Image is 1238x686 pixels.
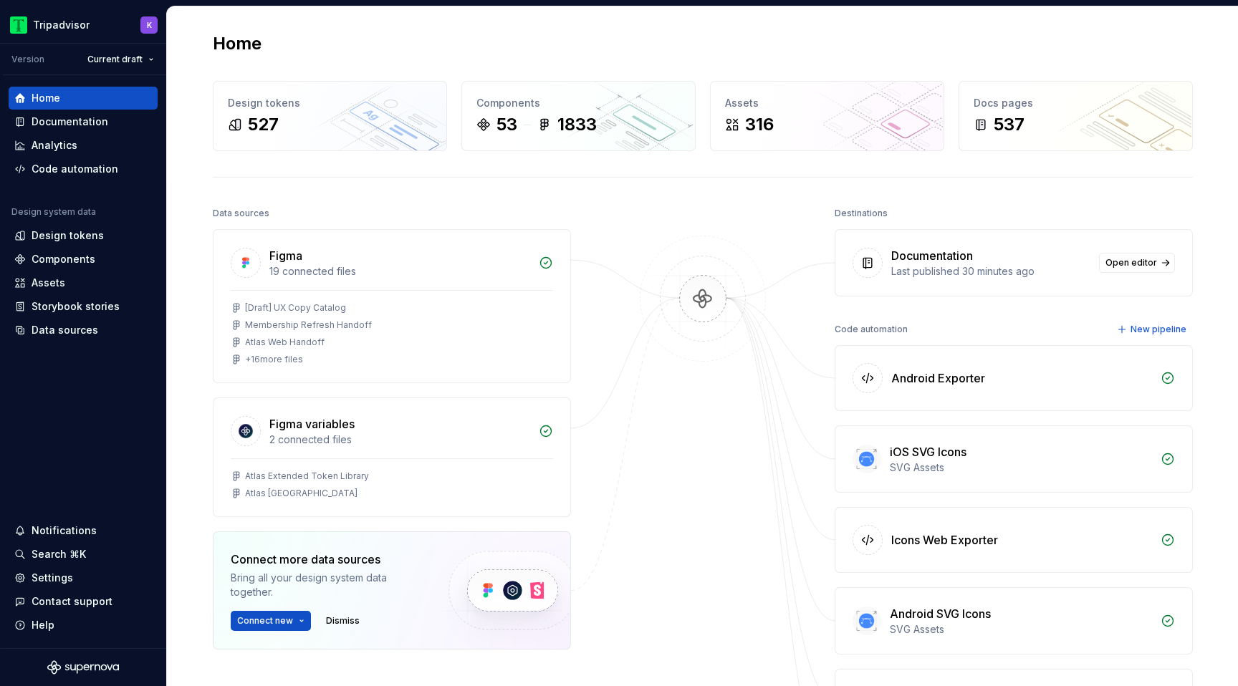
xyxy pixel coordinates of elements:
a: Design tokens [9,224,158,247]
a: Home [9,87,158,110]
button: TripadvisorK [3,9,163,40]
a: Analytics [9,134,158,157]
div: 527 [248,113,279,136]
a: Components [9,248,158,271]
div: Connect more data sources [231,551,424,568]
div: [Draft] UX Copy Catalog [245,302,346,314]
a: Data sources [9,319,158,342]
a: Code automation [9,158,158,180]
button: Search ⌘K [9,543,158,566]
div: K [147,19,152,31]
div: Atlas [GEOGRAPHIC_DATA] [245,488,358,499]
div: Bring all your design system data together. [231,571,424,599]
button: Help [9,614,158,637]
div: Design tokens [228,96,432,110]
div: Last published 30 minutes ago [891,264,1090,279]
span: New pipeline [1131,324,1186,335]
div: Design system data [11,206,96,218]
a: Design tokens527 [213,81,447,151]
div: Android Exporter [891,369,985,387]
div: Code automation [835,319,908,339]
div: Documentation [32,115,108,129]
span: Current draft [87,54,143,65]
div: Figma variables [269,415,355,433]
div: Android SVG Icons [890,605,991,622]
div: Components [476,96,681,110]
a: Figma variables2 connected filesAtlas Extended Token LibraryAtlas [GEOGRAPHIC_DATA] [213,397,571,517]
div: 537 [994,113,1025,136]
div: Figma [269,247,302,264]
h2: Home [213,32,261,55]
div: Atlas Web Handoff [245,337,325,348]
div: Storybook stories [32,299,120,314]
div: Data sources [32,323,98,337]
svg: Supernova Logo [47,660,119,675]
div: 19 connected files [269,264,530,279]
div: 2 connected files [269,433,530,447]
div: Design tokens [32,228,104,243]
div: Version [11,54,44,65]
div: Search ⌘K [32,547,86,561]
div: Help [32,618,54,632]
div: Data sources [213,203,269,223]
a: Figma19 connected files[Draft] UX Copy CatalogMembership Refresh HandoffAtlas Web Handoff+16more ... [213,229,571,383]
button: Notifications [9,519,158,542]
span: Open editor [1105,257,1157,269]
div: Analytics [32,138,77,153]
a: Documentation [9,110,158,133]
div: iOS SVG Icons [890,443,966,460]
div: Contact support [32,594,112,609]
div: SVG Assets [890,622,1152,637]
div: Membership Refresh Handoff [245,319,372,331]
a: Assets [9,271,158,294]
img: 0ed0e8b8-9446-497d-bad0-376821b19aa5.png [10,16,27,34]
div: Settings [32,571,73,585]
div: + 16 more files [245,354,303,365]
div: Icons Web Exporter [891,531,998,549]
div: Tripadvisor [33,18,90,32]
button: Dismiss [320,611,366,631]
a: Components531833 [461,81,696,151]
div: Components [32,252,95,266]
div: Assets [725,96,929,110]
div: 316 [745,113,774,136]
a: Settings [9,566,158,589]
div: Docs pages [974,96,1178,110]
div: 1833 [557,113,597,136]
div: SVG Assets [890,460,1152,475]
div: Destinations [835,203,888,223]
a: Assets316 [710,81,944,151]
div: 53 [496,113,517,136]
a: Storybook stories [9,295,158,318]
button: Connect new [231,611,311,631]
a: Open editor [1099,253,1175,273]
div: Documentation [891,247,973,264]
span: Connect new [237,615,293,627]
span: Dismiss [326,615,360,627]
div: Code automation [32,162,118,176]
button: New pipeline [1113,319,1193,339]
a: Docs pages537 [959,81,1193,151]
div: Home [32,91,60,105]
button: Contact support [9,590,158,613]
div: Notifications [32,523,97,538]
div: Assets [32,276,65,290]
div: Atlas Extended Token Library [245,470,369,482]
button: Current draft [81,49,160,69]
